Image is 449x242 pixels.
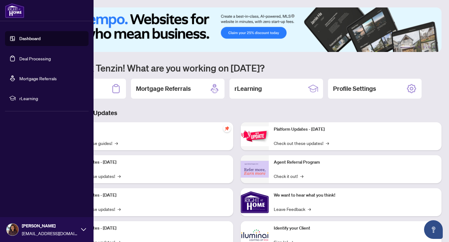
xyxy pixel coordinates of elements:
[7,224,18,235] img: Profile Icon
[65,126,228,133] p: Self-Help
[65,159,228,166] p: Platform Updates - [DATE]
[274,126,437,133] p: Platform Updates - [DATE]
[400,46,410,48] button: 1
[274,159,437,166] p: Agent Referral Program
[19,95,84,102] span: rLearning
[136,84,191,93] h2: Mortgage Referrals
[118,173,121,179] span: →
[241,188,269,216] img: We want to hear what you think!
[424,220,443,239] button: Open asap
[19,56,51,61] a: Deal Processing
[115,140,118,147] span: →
[326,140,329,147] span: →
[32,62,442,74] h1: Welcome back Tenzin! What are you working on [DATE]?
[241,126,269,146] img: Platform Updates - June 23, 2025
[418,46,420,48] button: 3
[433,46,435,48] button: 6
[234,84,262,93] h2: rLearning
[333,84,376,93] h2: Profile Settings
[274,140,329,147] a: Check out these updates!→
[241,161,269,178] img: Agent Referral Program
[308,206,311,212] span: →
[274,192,437,199] p: We want to hear what you think!
[423,46,425,48] button: 4
[65,192,228,199] p: Platform Updates - [DATE]
[274,225,437,232] p: Identify your Client
[19,36,41,41] a: Dashboard
[22,230,78,237] span: [EMAIL_ADDRESS][DOMAIN_NAME]
[274,206,311,212] a: Leave Feedback→
[32,109,442,117] h3: Brokerage & Industry Updates
[32,7,442,52] img: Slide 0
[300,173,303,179] span: →
[19,76,57,81] a: Mortgage Referrals
[65,225,228,232] p: Platform Updates - [DATE]
[5,3,24,18] img: logo
[22,222,78,229] span: [PERSON_NAME]
[274,173,303,179] a: Check it out!→
[223,125,231,132] span: pushpin
[428,46,430,48] button: 5
[118,206,121,212] span: →
[413,46,415,48] button: 2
